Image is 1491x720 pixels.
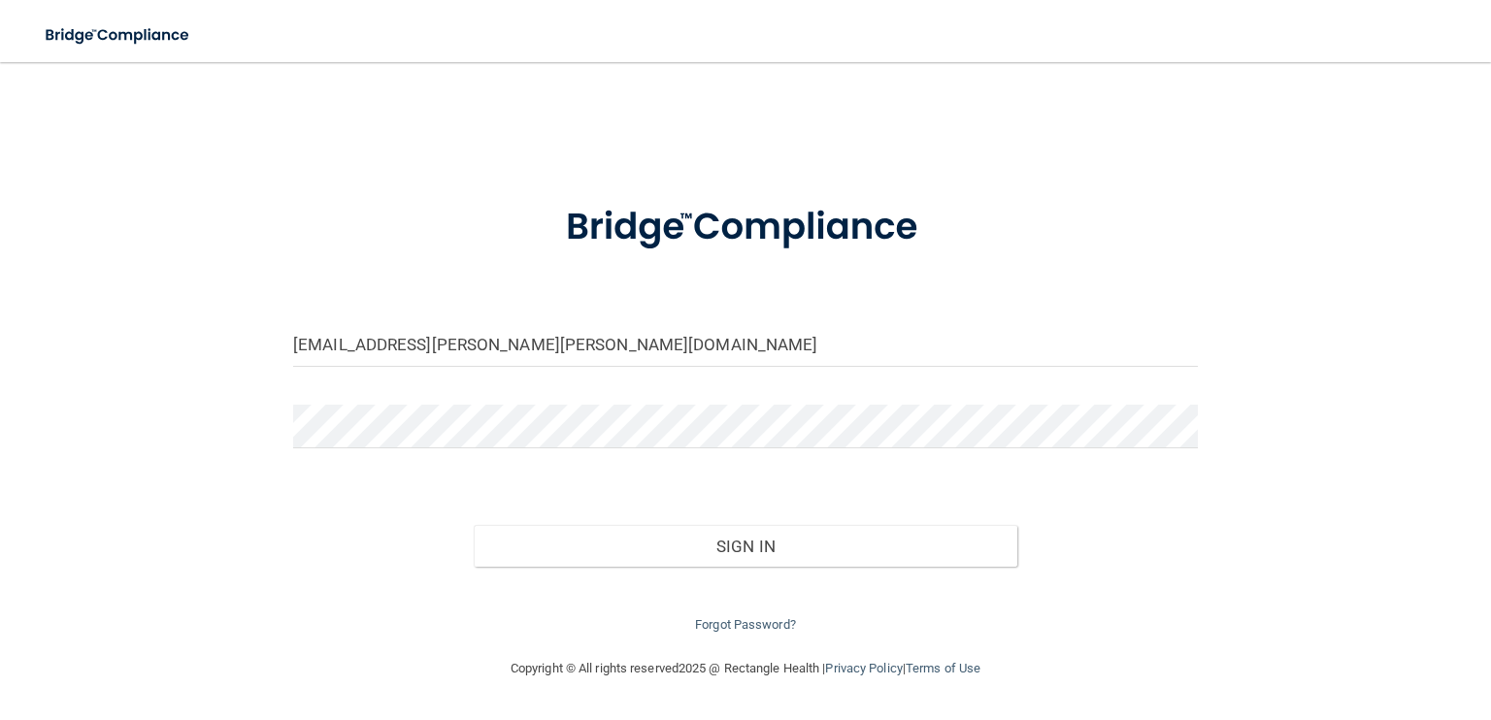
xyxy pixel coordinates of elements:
[29,16,208,55] img: bridge_compliance_login_screen.278c3ca4.svg
[695,617,796,632] a: Forgot Password?
[527,179,965,277] img: bridge_compliance_login_screen.278c3ca4.svg
[474,525,1016,568] button: Sign In
[391,638,1100,700] div: Copyright © All rights reserved 2025 @ Rectangle Health | |
[906,661,980,675] a: Terms of Use
[293,323,1198,367] input: Email
[825,661,902,675] a: Privacy Policy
